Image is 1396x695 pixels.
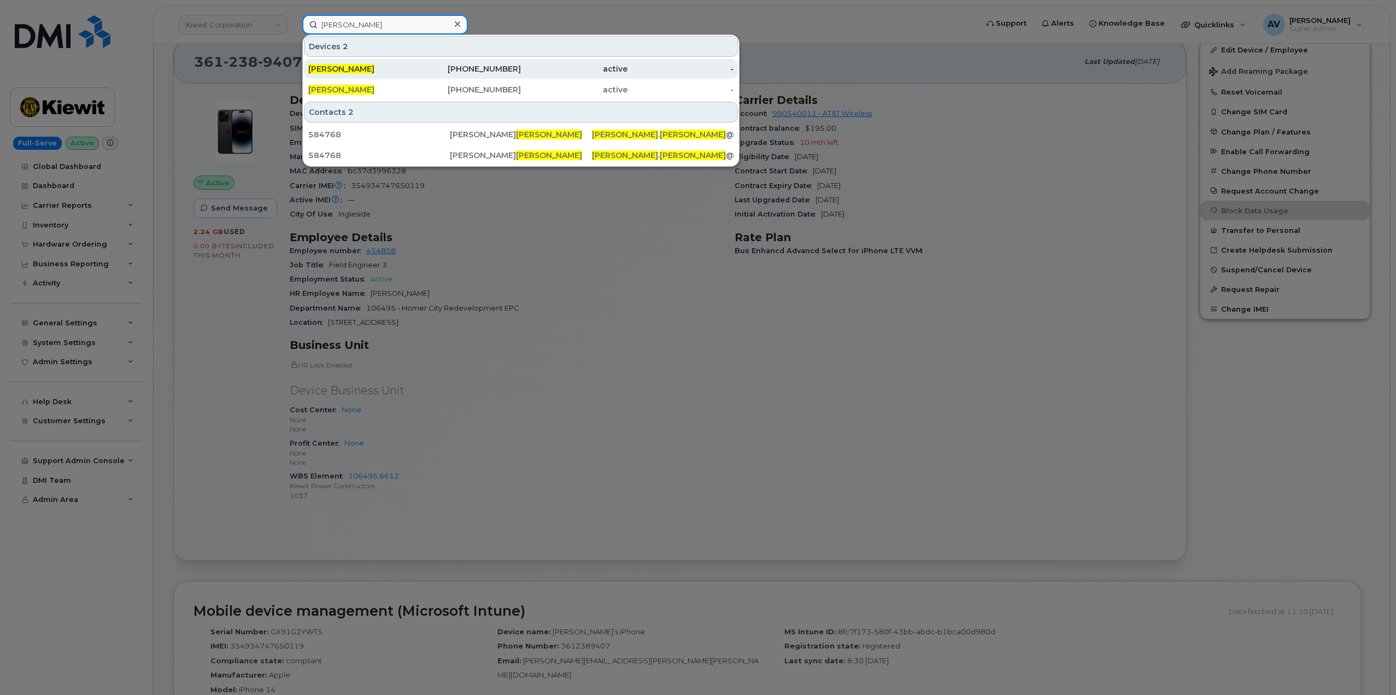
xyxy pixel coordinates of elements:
div: [PHONE_NUMBER] [415,63,521,74]
span: [PERSON_NAME] [516,130,582,139]
span: [PERSON_NAME] [308,85,374,95]
span: 2 [343,41,348,52]
div: . @[PERSON_NAME][DOMAIN_NAME] [592,150,734,161]
div: Contacts [304,102,738,122]
div: active [521,84,627,95]
span: [PERSON_NAME] [516,150,582,160]
div: - [627,63,734,74]
div: 584768 [308,129,450,140]
input: Find something... [302,15,468,34]
span: 2 [348,107,354,118]
a: 584768[PERSON_NAME][PERSON_NAME][PERSON_NAME].[PERSON_NAME]@[PERSON_NAME][DOMAIN_NAME] [304,125,738,144]
a: [PERSON_NAME][PHONE_NUMBER]active- [304,59,738,79]
span: [PERSON_NAME] [660,130,726,139]
div: active [521,63,627,74]
div: 584768 [308,150,450,161]
a: [PERSON_NAME][PHONE_NUMBER]active- [304,80,738,100]
div: Devices [304,36,738,57]
div: [PERSON_NAME] [450,150,591,161]
span: [PERSON_NAME] [592,130,658,139]
a: 584768[PERSON_NAME][PERSON_NAME][PERSON_NAME].[PERSON_NAME]@[PERSON_NAME][DOMAIN_NAME] [304,145,738,165]
div: . @[PERSON_NAME][DOMAIN_NAME] [592,129,734,140]
div: - [627,84,734,95]
div: [PERSON_NAME] [450,129,591,140]
iframe: Messenger Launcher [1348,647,1388,687]
span: [PERSON_NAME] [660,150,726,160]
span: [PERSON_NAME] [592,150,658,160]
div: [PHONE_NUMBER] [415,84,521,95]
span: [PERSON_NAME] [308,64,374,74]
